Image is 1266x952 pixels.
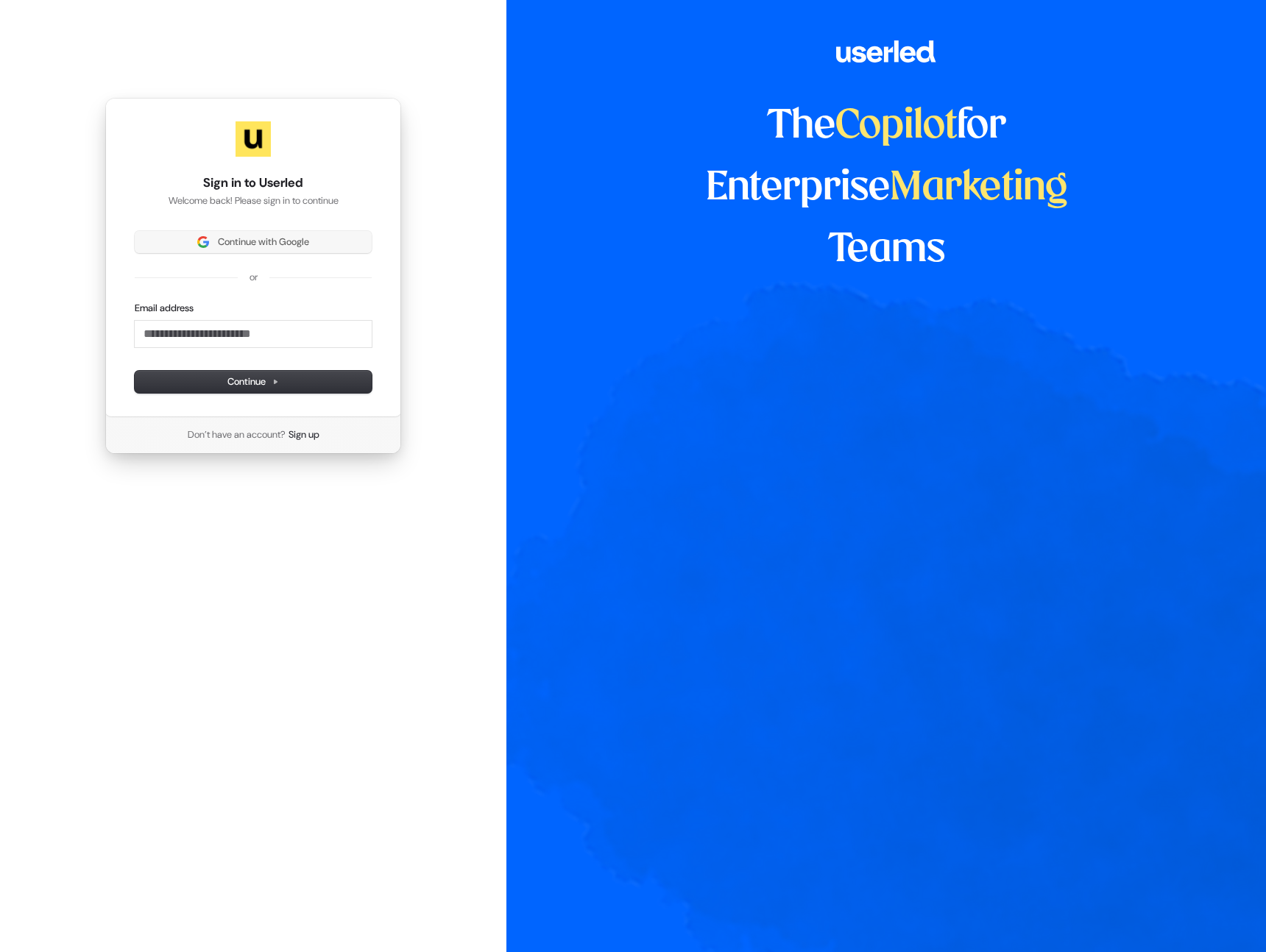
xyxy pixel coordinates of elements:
span: Continue with Google [218,235,309,249]
h1: The for Enterprise Teams [657,96,1117,281]
h1: Sign in to Userled [135,174,372,192]
p: or [250,271,258,284]
img: Userled [236,121,271,157]
img: Sign in with Google [197,236,209,248]
span: Continue [227,375,279,388]
button: Continue [135,371,372,393]
a: Sign up [289,428,319,441]
span: Copilot [835,107,957,146]
span: Don’t have an account? [188,428,286,441]
button: Sign in with GoogleContinue with Google [135,231,372,253]
label: Email address [135,302,194,315]
p: Welcome back! Please sign in to continue [135,194,372,207]
span: Marketing [890,169,1068,207]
